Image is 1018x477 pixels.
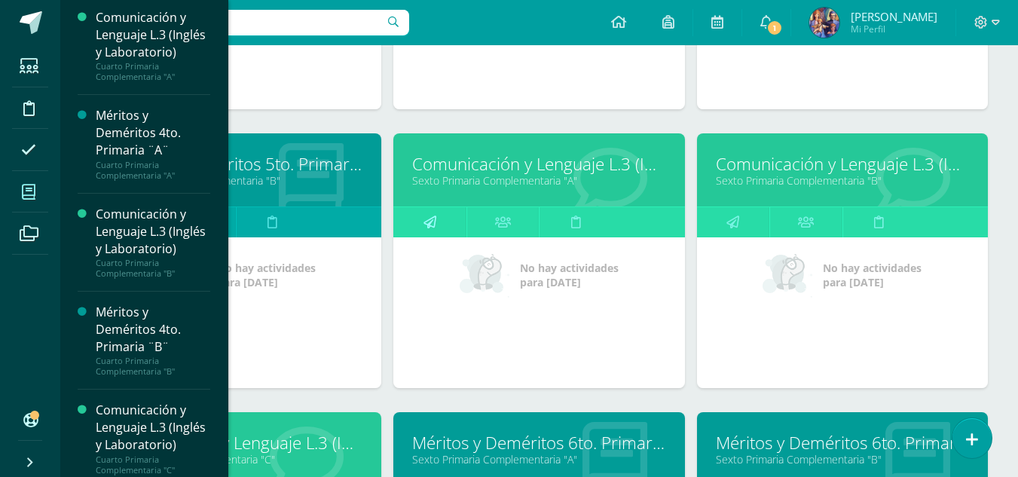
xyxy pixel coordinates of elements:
a: Méritos y Deméritos 6to. Primaria ¨A¨ [412,431,665,454]
div: Cuarto Primaria Complementaria "A" [96,61,210,82]
span: No hay actividades para [DATE] [823,261,922,289]
a: Comunicación y Lenguaje L.3 (Inglés y Laboratorio)Cuarto Primaria Complementaria "C" [96,402,210,475]
span: 1 [766,20,783,36]
a: Méritos y Deméritos 4to. Primaria ¨A¨Cuarto Primaria Complementaria "A" [96,107,210,180]
a: Sexto Primaria Complementaria "C" [109,452,362,466]
img: no_activities_small.png [460,252,509,298]
div: Méritos y Deméritos 4to. Primaria ¨A¨ [96,107,210,159]
a: Sexto Primaria Complementaria "A" [412,452,665,466]
div: Cuarto Primaria Complementaria "B" [96,258,210,279]
input: Busca un usuario... [70,10,409,35]
div: Cuarto Primaria Complementaria "C" [96,454,210,475]
a: Sexto Primaria Complementaria "B" [716,173,969,188]
div: Comunicación y Lenguaje L.3 (Inglés y Laboratorio) [96,402,210,454]
span: Mi Perfil [851,23,937,35]
img: no_activities_small.png [763,252,812,298]
span: No hay actividades para [DATE] [217,261,316,289]
div: Cuarto Primaria Complementaria "A" [96,160,210,181]
a: Quinto Primaria Complementaria "B" [109,173,362,188]
a: Comunicación y Lenguaje L.3 (Inglés y Laboratorio) [109,431,362,454]
img: 7bd55ac0c36ce47889d24abe3c1e3425.png [809,8,839,38]
div: Cuarto Primaria Complementaria "B" [96,356,210,377]
a: Sexto Primaria Complementaria "A" [412,173,665,188]
div: Méritos y Deméritos 4to. Primaria ¨B¨ [96,304,210,356]
a: Sexto Primaria Complementaria "B" [716,452,969,466]
span: [PERSON_NAME] [851,9,937,24]
div: Comunicación y Lenguaje L.3 (Inglés y Laboratorio) [96,9,210,61]
a: Comunicación y Lenguaje L.3 (Inglés y Laboratorio)Cuarto Primaria Complementaria "A" [96,9,210,82]
a: Méritos y Deméritos 4to. Primaria ¨B¨Cuarto Primaria Complementaria "B" [96,304,210,377]
span: No hay actividades para [DATE] [520,261,619,289]
a: Comunicación y Lenguaje L.3 (Inglés y Laboratorio) [716,152,969,176]
a: Méritos y Deméritos 6to. Primaria ¨B¨ [716,431,969,454]
a: Comunicación y Lenguaje L.3 (Inglés y Laboratorio)Cuarto Primaria Complementaria "B" [96,206,210,279]
a: Méritos y Deméritos 5to. Primaria ¨B¨ [109,152,362,176]
a: Comunicación y Lenguaje L.3 (Inglés y Laboratorio) [412,152,665,176]
div: Comunicación y Lenguaje L.3 (Inglés y Laboratorio) [96,206,210,258]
